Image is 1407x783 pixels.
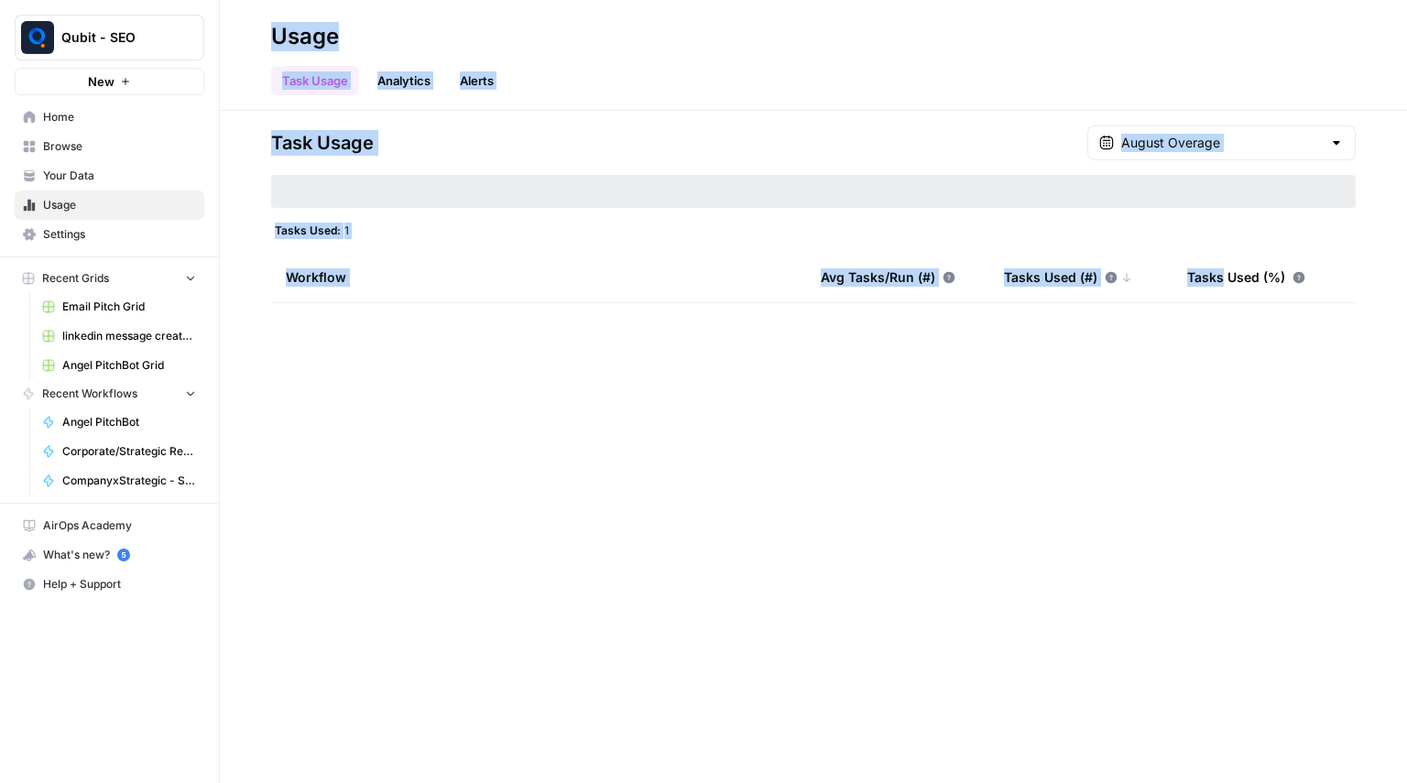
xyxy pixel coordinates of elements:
[15,15,204,60] button: Workspace: Qubit - SEO
[271,66,359,95] a: Task Usage
[62,357,196,374] span: Angel PitchBot Grid
[43,168,196,184] span: Your Data
[88,72,115,91] span: New
[15,190,204,220] a: Usage
[43,517,196,534] span: AirOps Academy
[15,103,204,132] a: Home
[121,550,125,560] text: 5
[62,328,196,344] span: linkedin message creator [PERSON_NAME]
[43,138,196,155] span: Browse
[61,28,172,47] span: Qubit - SEO
[117,549,130,561] a: 5
[34,292,204,321] a: Email Pitch Grid
[366,66,442,95] a: Analytics
[42,386,137,402] span: Recent Workflows
[15,161,204,190] a: Your Data
[16,541,203,569] div: What's new?
[15,540,204,570] button: What's new? 5
[42,270,109,287] span: Recent Grids
[275,223,341,237] span: Tasks Used:
[34,437,204,466] a: Corporate/Strategic Report
[62,473,196,489] span: CompanyxStrategic - Synergy Report
[34,351,204,380] a: Angel PitchBot Grid
[821,252,955,302] div: Avg Tasks/Run (#)
[21,21,54,54] img: Qubit - SEO Logo
[271,130,374,156] span: Task Usage
[344,223,349,237] span: 1
[34,321,204,351] a: linkedin message creator [PERSON_NAME]
[34,466,204,495] a: CompanyxStrategic - Synergy Report
[286,252,791,302] div: Workflow
[1121,134,1322,152] input: August Overage
[15,220,204,249] a: Settings
[15,68,204,95] button: New
[449,66,505,95] button: Alerts
[15,132,204,161] a: Browse
[1004,252,1132,302] div: Tasks Used (#)
[43,197,196,213] span: Usage
[62,414,196,430] span: Angel PitchBot
[15,570,204,599] button: Help + Support
[15,265,204,292] button: Recent Grids
[43,226,196,243] span: Settings
[34,408,204,437] a: Angel PitchBot
[1187,252,1305,302] div: Tasks Used (%)
[43,109,196,125] span: Home
[15,511,204,540] a: AirOps Academy
[62,299,196,315] span: Email Pitch Grid
[271,22,339,51] div: Usage
[43,576,196,593] span: Help + Support
[62,443,196,460] span: Corporate/Strategic Report
[15,380,204,408] button: Recent Workflows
